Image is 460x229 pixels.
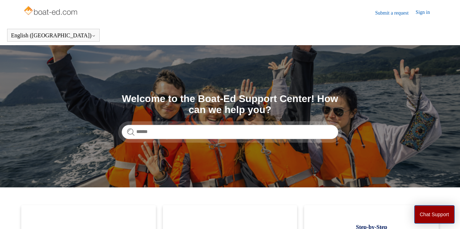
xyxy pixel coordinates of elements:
a: Sign in [416,9,437,17]
img: Boat-Ed Help Center home page [23,4,80,18]
input: Search [122,125,338,139]
a: Submit a request [375,9,416,17]
h1: Welcome to the Boat-Ed Support Center! How can we help you? [122,94,338,116]
button: English ([GEOGRAPHIC_DATA]) [11,32,96,39]
button: Chat Support [414,205,455,224]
